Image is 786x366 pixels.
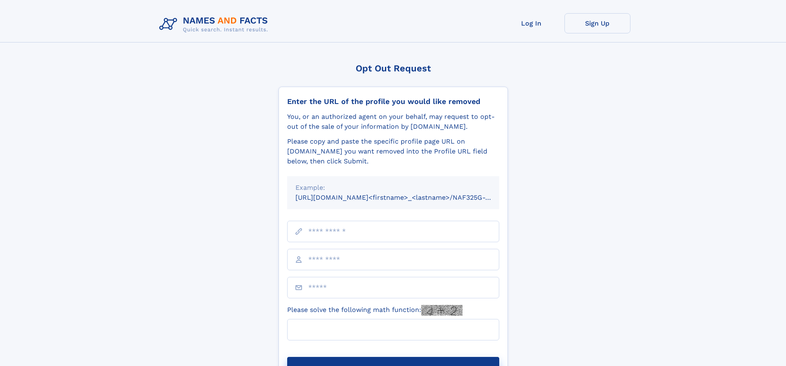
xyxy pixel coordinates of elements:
[564,13,630,33] a: Sign Up
[295,194,515,201] small: [URL][DOMAIN_NAME]<firstname>_<lastname>/NAF325G-xxxxxxxx
[295,183,491,193] div: Example:
[287,305,463,316] label: Please solve the following math function:
[287,112,499,132] div: You, or an authorized agent on your behalf, may request to opt-out of the sale of your informatio...
[156,13,275,35] img: Logo Names and Facts
[279,63,508,73] div: Opt Out Request
[287,97,499,106] div: Enter the URL of the profile you would like removed
[498,13,564,33] a: Log In
[287,137,499,166] div: Please copy and paste the specific profile page URL on [DOMAIN_NAME] you want removed into the Pr...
